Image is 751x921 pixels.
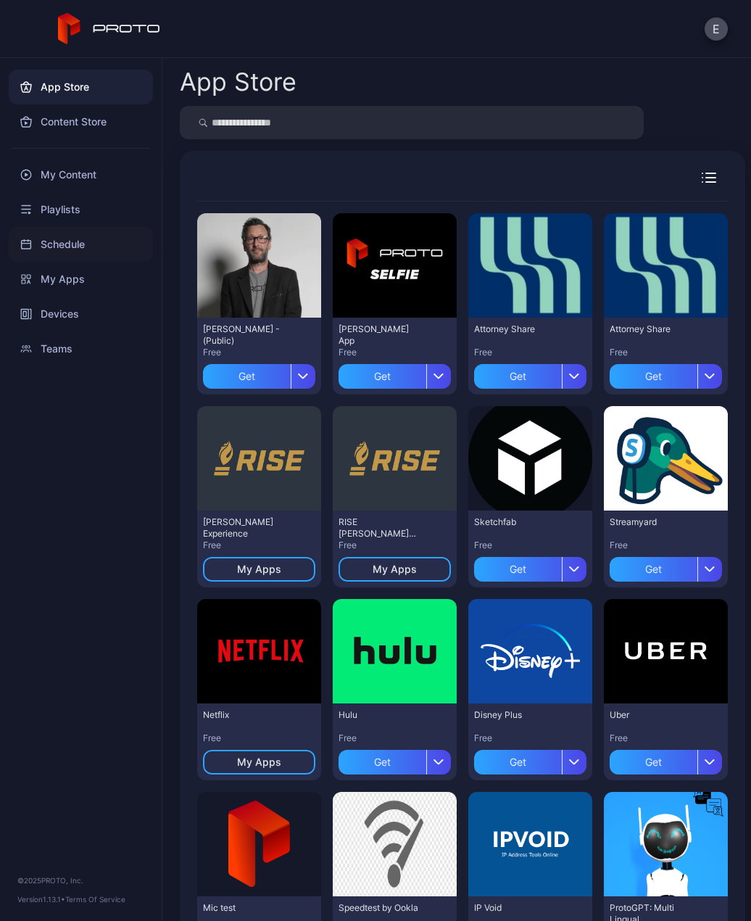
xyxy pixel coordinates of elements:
[203,347,315,358] div: Free
[17,875,144,886] div: © 2025 PROTO, Inc.
[610,323,689,335] div: Attorney Share
[474,358,586,389] button: Get
[9,192,153,227] a: Playlists
[339,347,451,358] div: Free
[203,516,283,540] div: Troy Vincent Experience
[705,17,728,41] button: E
[237,563,281,575] div: My Apps
[474,347,586,358] div: Free
[203,358,315,389] button: Get
[610,540,722,551] div: Free
[610,347,722,358] div: Free
[339,358,451,389] button: Get
[203,902,283,914] div: Mic test
[474,557,562,582] div: Get
[474,323,554,335] div: Attorney Share
[203,540,315,551] div: Free
[9,297,153,331] a: Devices
[9,262,153,297] a: My Apps
[339,516,418,540] div: RISE Troy Vincent Experience
[9,70,153,104] a: App Store
[610,750,697,775] div: Get
[474,902,554,914] div: IP Void
[65,895,125,904] a: Terms Of Service
[339,709,418,721] div: Hulu
[9,227,153,262] a: Schedule
[610,516,689,528] div: Streamyard
[474,364,562,389] div: Get
[339,364,426,389] div: Get
[610,551,722,582] button: Get
[610,709,689,721] div: Uber
[237,756,281,768] div: My Apps
[17,895,65,904] span: Version 1.13.1 •
[610,732,722,744] div: Free
[373,563,417,575] div: My Apps
[474,732,586,744] div: Free
[180,70,296,94] div: App Store
[474,750,562,775] div: Get
[474,516,554,528] div: Sketchfab
[339,323,418,347] div: David Selfie App
[203,750,315,775] button: My Apps
[9,157,153,192] a: My Content
[203,364,291,389] div: Get
[474,551,586,582] button: Get
[339,750,426,775] div: Get
[610,744,722,775] button: Get
[474,744,586,775] button: Get
[339,540,451,551] div: Free
[9,104,153,139] a: Content Store
[203,709,283,721] div: Netflix
[339,902,418,914] div: Speedtest by Ookla
[610,364,697,389] div: Get
[203,732,315,744] div: Free
[203,557,315,582] button: My Apps
[339,744,451,775] button: Get
[474,709,554,721] div: Disney Plus
[9,331,153,366] a: Teams
[339,557,451,582] button: My Apps
[474,540,586,551] div: Free
[203,323,283,347] div: David N Persona - (Public)
[610,557,697,582] div: Get
[339,732,451,744] div: Free
[610,358,722,389] button: Get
